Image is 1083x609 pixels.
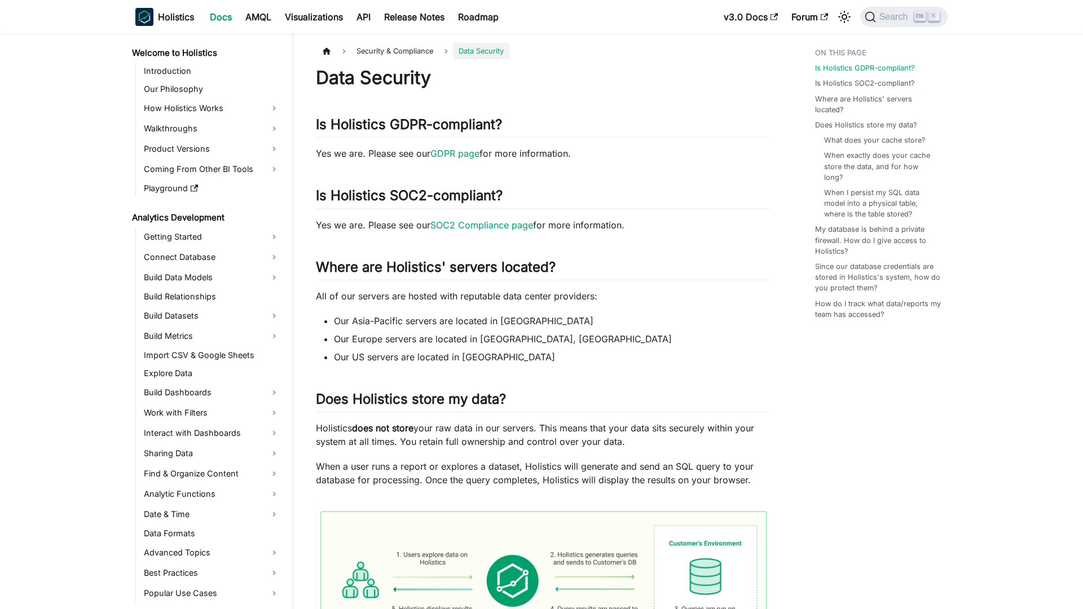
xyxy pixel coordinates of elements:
[140,63,283,79] a: Introduction
[785,8,835,26] a: Forum
[316,391,770,412] h2: Does Holistics store my data?
[140,584,283,602] a: Popular Use Cases
[377,8,451,26] a: Release Notes
[717,8,785,26] a: v3.0 Docs
[815,298,941,320] a: How do I track what data/reports my team has accessed?
[316,289,770,303] p: All of our servers are hosted with reputable data center providers:
[140,180,283,196] a: Playground
[815,120,917,130] a: Does Holistics store my data?
[135,8,153,26] img: Holistics
[824,150,936,183] a: When exactly does your cache store the data, and for how long?
[140,228,283,246] a: Getting Started
[140,526,283,541] a: Data Formats
[815,94,941,115] a: Where are Holistics' servers located?
[140,120,283,138] a: Walkthroughs
[824,187,936,220] a: When I persist my SQL data model into a physical table, where is the table stored?
[140,544,283,562] a: Advanced Topics
[835,8,853,26] button: Switch between dark and light mode (currently light mode)
[158,10,194,24] b: Holistics
[430,219,533,231] a: SOC2 Compliance page
[140,505,283,523] a: Date & Time
[140,404,283,422] a: Work with Filters
[140,365,283,381] a: Explore Data
[316,43,337,59] a: Home page
[316,43,770,59] nav: Breadcrumbs
[350,8,377,26] a: API
[351,43,439,59] span: Security & Compliance
[815,78,915,89] a: Is Holistics SOC2-compliant?
[129,210,283,226] a: Analytics Development
[334,314,770,328] li: Our Asia-Pacific servers are located in [GEOGRAPHIC_DATA]
[140,347,283,363] a: Import CSV & Google Sheets
[824,135,926,145] a: What does your cache store?
[140,424,283,442] a: Interact with Dashboards
[316,147,770,160] p: Yes we are. Please see our for more information.
[140,485,283,503] a: Analytic Functions
[334,350,770,364] li: Our US servers are located in [GEOGRAPHIC_DATA]
[140,140,283,158] a: Product Versions
[124,34,293,609] nav: Docs sidebar
[140,564,283,582] a: Best Practices
[140,248,283,266] a: Connect Database
[140,289,283,304] a: Build Relationships
[140,465,283,483] a: Find & Organize Content
[860,7,948,27] button: Search (Ctrl+K)
[316,187,770,209] h2: Is Holistics SOC2-compliant?
[203,8,239,26] a: Docs
[140,327,283,345] a: Build Metrics
[316,421,770,448] p: Holistics your raw data in our servers. This means that your data sits securely within your syste...
[135,8,194,26] a: HolisticsHolistics
[430,148,479,159] a: GDPR page
[278,8,350,26] a: Visualizations
[140,99,283,117] a: How Holistics Works
[876,12,915,22] span: Search
[140,160,283,178] a: Coming From Other BI Tools
[239,8,278,26] a: AMQL
[140,268,283,286] a: Build Data Models
[815,224,941,257] a: My database is behind a private firewall. How do I give access to Holistics?
[352,422,389,434] strong: does not
[140,444,283,462] a: Sharing Data
[316,460,770,487] p: When a user runs a report or explores a dataset, Holistics will generate and send an SQL query to...
[129,45,283,61] a: Welcome to Holistics
[140,383,283,401] a: Build Dashboards
[316,218,770,232] p: Yes we are. Please see our for more information.
[453,43,509,59] span: Data Security
[316,116,770,138] h2: Is Holistics GDPR-compliant?
[928,11,940,21] kbd: K
[140,307,283,325] a: Build Datasets
[815,261,941,294] a: Since our database credentials are stored in Holistics's system, how do you protect them?
[334,332,770,346] li: Our Europe servers are located in [GEOGRAPHIC_DATA], [GEOGRAPHIC_DATA]
[316,259,770,280] h2: Where are Holistics' servers located?
[392,422,413,434] strong: store
[451,8,505,26] a: Roadmap
[316,67,770,89] h1: Data Security
[140,81,283,97] a: Our Philosophy
[815,63,915,73] a: Is Holistics GDPR-compliant?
